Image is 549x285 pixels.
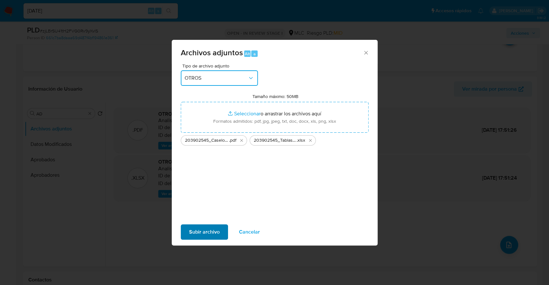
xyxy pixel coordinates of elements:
[181,224,228,240] button: Subir archivo
[231,224,268,240] button: Cancelar
[252,94,298,99] label: Tamaño máximo: 50MB
[181,47,243,58] span: Archivos adjuntos
[239,225,260,239] span: Cancelar
[245,51,250,57] span: Alt
[307,137,314,144] button: Eliminar 203902545_Tablas Transaccionales 1.4.0 v2.xlsx
[182,64,260,68] span: Tipo de archivo adjunto
[229,137,236,144] span: .pdf
[189,225,220,239] span: Subir archivo
[363,49,369,55] button: Cerrar
[253,51,256,57] span: a
[254,137,297,144] span: 203902545_Tablas Transaccionales 1.4.0 v2
[297,137,305,144] span: .xlsx
[238,137,245,144] button: Eliminar 203902545_Caselog v2.pdf
[181,70,258,86] button: OTROS
[181,133,369,146] ul: Archivos seleccionados
[185,137,229,144] span: 203902545_Caselog v2
[185,75,248,81] span: OTROS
